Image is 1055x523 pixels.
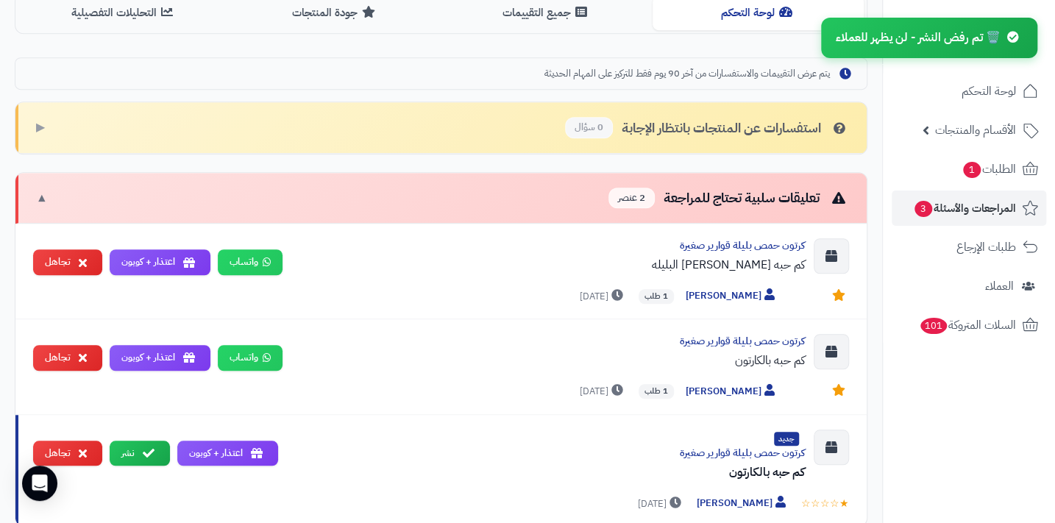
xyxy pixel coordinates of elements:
span: 🗑️ تم رفض النشر - لن يظهر للعملاء [836,29,1001,46]
div: كم حبه بالكارتون [294,352,805,369]
span: [DATE] [580,384,627,399]
div: Open Intercom Messenger [22,466,57,501]
button: اعتذار + كوبون [110,345,210,371]
span: لوحة التحكم [962,81,1016,102]
span: [PERSON_NAME] [686,384,778,399]
a: لوحة التحكم [892,74,1046,109]
button: تجاهل [33,345,102,371]
span: [DATE] [580,289,627,304]
button: اعتذار + كوبون [177,441,278,466]
span: 2 عنصر [608,188,655,209]
a: طلبات الإرجاع [892,230,1046,265]
span: [PERSON_NAME] [697,496,789,511]
span: [DATE] [638,497,685,511]
a: واتساب [218,345,283,371]
a: واتساب [218,249,283,275]
span: طلبات الإرجاع [956,237,1016,257]
span: 3 [914,201,932,217]
div: ★☆☆☆☆ [801,497,849,511]
span: ▶ [36,119,45,136]
span: يتم عرض التقييمات والاستفسارات من آخر 90 يوم فقط للتركيز على المهام الحديثة [544,67,830,81]
span: المراجعات والأسئلة [913,198,1016,218]
div: كرتون حمص بليلة قوارير صغيرة [294,334,805,349]
a: العملاء [892,268,1046,304]
div: كم حبه بالكارتون [290,463,805,481]
span: [PERSON_NAME] [686,288,778,304]
span: الطلبات [962,159,1016,179]
span: 0 سؤال [565,117,613,138]
span: 1 [963,162,981,178]
div: كرتون حمص بليلة قوارير صغيرة [290,446,805,460]
span: 1 طلب [639,289,674,304]
span: 101 [920,318,947,334]
span: الأقسام والمنتجات [935,120,1016,140]
div: كم حبه [PERSON_NAME] البليله [294,256,805,274]
div: كرتون حمص بليلة قوارير صغيرة [294,238,805,253]
a: الطلبات1 [892,152,1046,187]
button: تجاهل [33,441,102,466]
span: جديد [774,432,799,446]
span: ▼ [36,190,48,207]
div: تعليقات سلبية تحتاج للمراجعة [608,188,849,209]
span: العملاء [985,276,1014,296]
button: نشر [110,441,170,466]
button: تجاهل [33,249,102,275]
div: استفسارات عن المنتجات بانتظار الإجابة [565,117,849,138]
span: السلات المتروكة [919,315,1016,335]
span: 1 طلب [639,384,674,399]
button: اعتذار + كوبون [110,249,210,275]
a: السلات المتروكة101 [892,307,1046,343]
a: المراجعات والأسئلة3 [892,191,1046,226]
